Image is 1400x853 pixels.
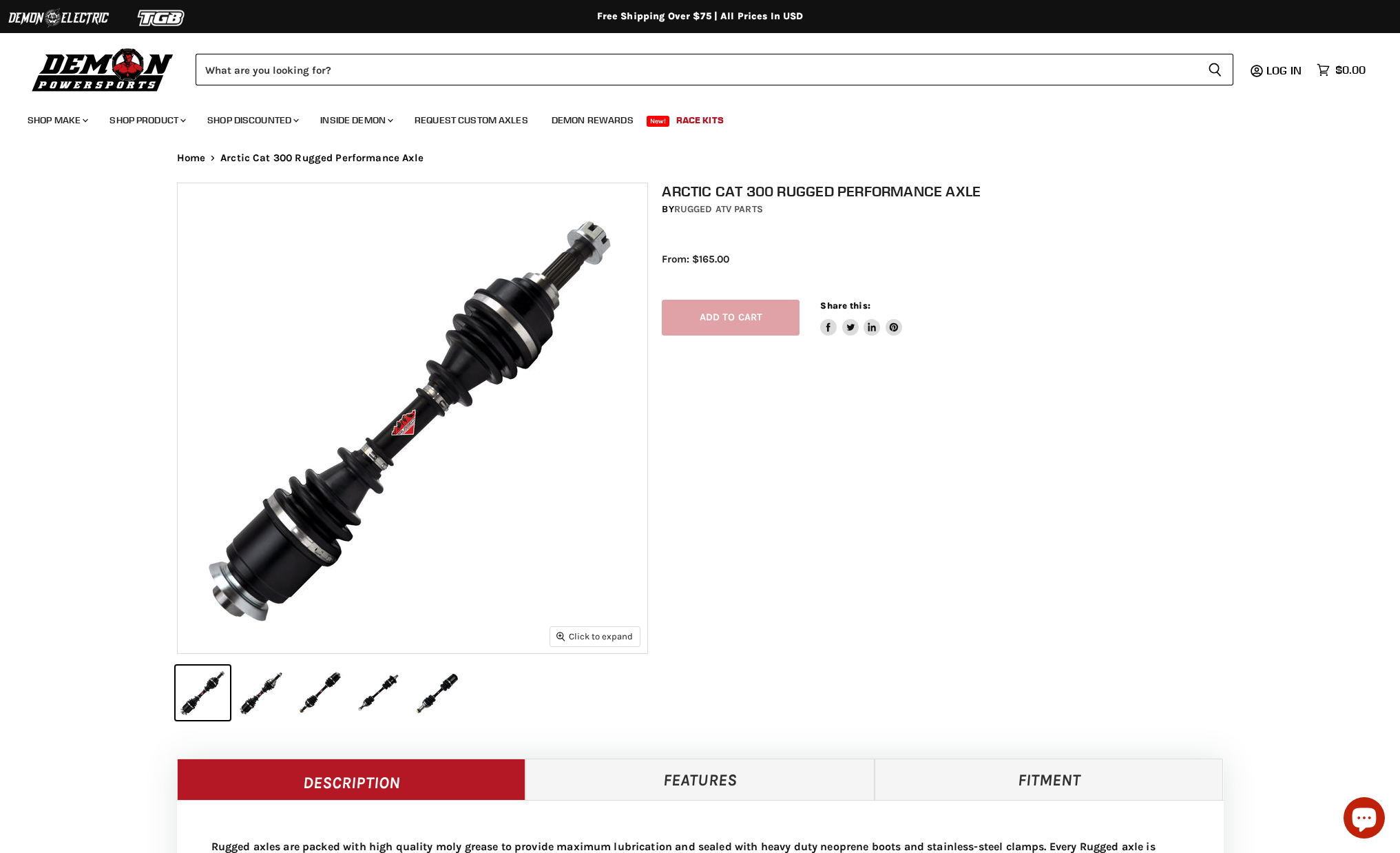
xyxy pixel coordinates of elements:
[556,631,633,641] span: Click to expand
[1335,63,1366,76] span: $0.00
[666,106,734,134] a: Race Kits
[293,666,347,720] button: IMAGE thumbnail
[17,101,1362,134] ul: Main menu
[1266,63,1302,77] span: Log in
[1260,64,1310,76] a: Log in
[550,627,640,646] button: Click to expand
[149,10,1251,23] div: Free Shipping Over $75 | All Prices In USD
[176,666,230,720] button: IMAGE thumbnail
[662,183,1237,200] h1: Arctic Cat 300 Rugged Performance Axle
[149,152,1251,164] nav: Breadcrumbs
[410,666,464,720] button: IMAGE thumbnail
[541,106,644,134] a: Demon Rewards
[1197,54,1233,85] button: Search
[7,5,110,31] img: Demon Electric Logo 2
[99,106,194,134] a: Shop Product
[110,5,213,31] img: TGB Logo 2
[351,666,406,720] button: IMAGE thumbnail
[28,45,178,94] img: Demon Powersports
[197,106,307,134] a: Shop Discounted
[177,759,526,800] a: Description
[310,106,401,134] a: Inside Demon
[177,152,206,164] a: Home
[875,759,1224,800] a: Fitment
[234,666,289,720] button: IMAGE thumbnail
[525,759,875,800] a: Features
[662,253,729,265] span: From: $165.00
[196,54,1197,85] input: Search
[220,152,424,164] span: Arctic Cat 300 Rugged Performance Axle
[820,300,902,336] aside: Share this:
[662,202,1237,217] div: by
[196,54,1233,85] form: Product
[178,183,647,653] img: IMAGE
[1339,797,1389,842] inbox-online-store-chat: Shopify online store chat
[17,106,96,134] a: Shop Make
[404,106,539,134] a: Request Custom Axles
[647,116,670,127] span: New!
[820,300,870,311] span: Share this:
[1310,60,1372,80] a: $0.00
[674,203,763,215] a: Rugged ATV Parts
